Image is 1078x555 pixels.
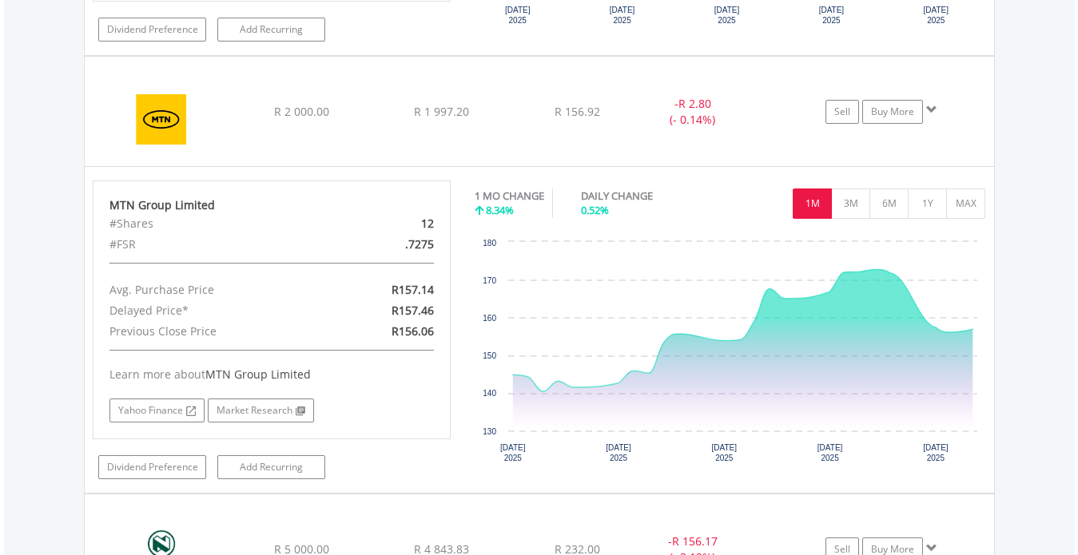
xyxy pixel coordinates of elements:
div: Avg. Purchase Price [97,279,330,300]
span: R 2 000.00 [274,104,329,119]
div: MTN Group Limited [109,197,434,213]
a: Yahoo Finance [109,398,205,422]
div: #FSR [97,234,330,255]
text: [DATE] 2025 [606,443,631,462]
span: 8.34% [486,203,514,217]
a: Dividend Preference [98,18,206,42]
text: [DATE] 2025 [818,6,844,25]
span: R 156.17 [672,533,718,549]
text: [DATE] 2025 [714,6,740,25]
span: R157.46 [392,303,434,318]
text: 160 [483,314,496,323]
button: 3M [831,188,870,219]
text: 140 [483,389,496,398]
a: Add Recurring [217,455,325,479]
a: Add Recurring [217,18,325,42]
a: Dividend Preference [98,455,206,479]
text: [DATE] 2025 [923,6,949,25]
text: [DATE] 2025 [505,6,531,25]
text: 130 [483,427,496,436]
span: R 1 997.20 [414,104,469,119]
div: 1 MO CHANGE [475,188,544,204]
text: [DATE] 2025 [500,443,526,462]
button: 1Y [908,188,947,219]
span: R157.14 [392,282,434,297]
a: Buy More [862,100,923,124]
span: 0.52% [581,203,609,217]
button: 6M [869,188,909,219]
div: - (- 0.14%) [633,96,754,128]
svg: Interactive chart [475,234,985,474]
text: [DATE] 2025 [711,443,737,462]
button: MAX [946,188,985,219]
span: R156.06 [392,323,434,339]
div: .7275 [329,234,445,255]
div: Chart. Highcharts interactive chart. [475,234,986,474]
text: [DATE] 2025 [923,443,949,462]
text: [DATE] 2025 [610,6,635,25]
div: DAILY CHANGE [581,188,709,204]
a: Sell [825,100,859,124]
div: #Shares [97,213,330,234]
a: Market Research [208,398,314,422]
text: 150 [483,351,496,360]
span: MTN Group Limited [205,367,311,382]
button: 1M [793,188,832,219]
text: 180 [483,239,496,248]
div: Learn more about [109,367,434,383]
div: 12 [329,213,445,234]
span: R 2.80 [678,96,711,111]
text: 170 [483,276,496,285]
img: EQU.ZA.MTN.png [93,77,230,162]
span: R 156.92 [555,104,600,119]
div: Delayed Price* [97,300,330,321]
text: [DATE] 2025 [817,443,843,462]
div: Previous Close Price [97,321,330,342]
